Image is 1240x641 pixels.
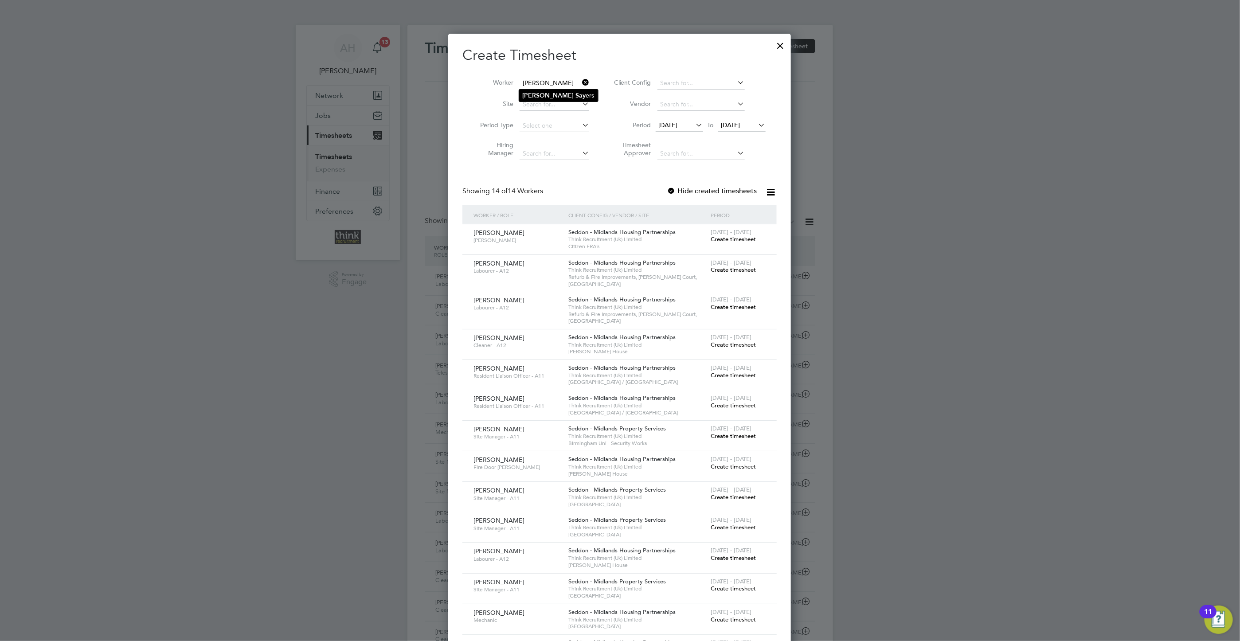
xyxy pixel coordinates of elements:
span: Refurb & Fire Improvements, [PERSON_NAME] Court, [GEOGRAPHIC_DATA] [568,274,706,287]
label: Client Config [611,78,651,86]
span: [PERSON_NAME] [473,395,524,403]
input: Search for... [657,98,745,111]
span: Think Recruitment (Uk) Limited [568,402,706,409]
span: To [705,119,716,131]
span: [PERSON_NAME] [473,516,524,524]
span: [DATE] [721,121,740,129]
span: Create timesheet [711,371,756,379]
span: Think Recruitment (Uk) Limited [568,524,706,531]
span: Think Recruitment (Uk) Limited [568,372,706,379]
span: [PERSON_NAME] House [568,348,706,355]
span: Think Recruitment (Uk) Limited [568,266,706,274]
span: [PERSON_NAME] [473,609,524,617]
span: Birmingham Uni - Security Works [568,440,706,447]
span: Refurb & Fire Improvements, [PERSON_NAME] Court, [GEOGRAPHIC_DATA] [568,311,706,324]
span: Resident Liaison Officer - A11 [473,372,562,379]
span: Think Recruitment (Uk) Limited [568,463,706,470]
span: Labourer - A12 [473,304,562,311]
span: Think Recruitment (Uk) Limited [568,494,706,501]
label: Timesheet Approver [611,141,651,157]
input: Search for... [657,77,745,90]
span: Seddon - Midlands Housing Partnerships [568,608,676,616]
span: [GEOGRAPHIC_DATA] [568,531,706,538]
span: [PERSON_NAME] [473,364,524,372]
span: 14 of [492,187,508,195]
span: Seddon - Midlands Property Services [568,486,666,493]
span: [DATE] - [DATE] [711,425,751,432]
span: [DATE] - [DATE] [711,547,751,554]
div: Showing [462,187,545,196]
input: Search for... [657,148,745,160]
span: [DATE] - [DATE] [711,516,751,524]
span: Create timesheet [711,585,756,592]
span: [PERSON_NAME] House [568,562,706,569]
span: Create timesheet [711,235,756,243]
span: Think Recruitment (Uk) Limited [568,555,706,562]
span: Seddon - Midlands Housing Partnerships [568,259,676,266]
span: [DATE] - [DATE] [711,364,751,371]
input: Search for... [520,98,589,111]
span: [PERSON_NAME] [473,229,524,237]
span: Create timesheet [711,616,756,623]
span: [DATE] - [DATE] [711,296,751,303]
span: [DATE] - [DATE] [711,228,751,236]
span: [DATE] - [DATE] [711,394,751,402]
span: [DATE] - [DATE] [711,578,751,585]
span: Seddon - Midlands Housing Partnerships [568,455,676,463]
div: Client Config / Vendor / Site [566,205,708,225]
label: Worker [473,78,513,86]
span: [PERSON_NAME] House [568,470,706,477]
span: Think Recruitment (Uk) Limited [568,304,706,311]
label: Hide created timesheets [667,187,757,195]
span: Resident Liaison Officer - A11 [473,403,562,410]
span: [PERSON_NAME] [473,578,524,586]
b: Say [576,92,586,99]
span: [DATE] - [DATE] [711,333,751,341]
span: [DATE] - [DATE] [711,486,751,493]
div: Period [708,205,768,225]
span: Fire Door [PERSON_NAME] [473,464,562,471]
span: [DATE] [659,121,678,129]
span: Think Recruitment (Uk) Limited [568,236,706,243]
span: Create timesheet [711,402,756,409]
span: [PERSON_NAME] [473,425,524,433]
label: Site [473,100,513,108]
div: 11 [1204,612,1212,623]
span: [DATE] - [DATE] [711,259,751,266]
span: Seddon - Midlands Housing Partnerships [568,296,676,303]
span: Site Manager - A11 [473,586,562,593]
span: Create timesheet [711,303,756,311]
span: Create timesheet [711,432,756,440]
li: ers [519,90,598,102]
label: Period Type [473,121,513,129]
span: Site Manager - A11 [473,525,562,532]
label: Period [611,121,651,129]
span: Create timesheet [711,524,756,531]
span: Create timesheet [711,341,756,348]
span: [PERSON_NAME] [473,547,524,555]
b: [PERSON_NAME] [523,92,574,99]
input: Search for... [520,77,589,90]
span: Think Recruitment (Uk) Limited [568,341,706,348]
span: [DATE] - [DATE] [711,455,751,463]
button: Open Resource Center, 11 new notifications [1205,606,1233,634]
h2: Create Timesheet [462,46,777,65]
span: Labourer - A12 [473,267,562,274]
span: [PERSON_NAME] [473,456,524,464]
span: [GEOGRAPHIC_DATA] [568,623,706,630]
span: Seddon - Midlands Property Services [568,425,666,432]
span: Seddon - Midlands Housing Partnerships [568,364,676,371]
span: Create timesheet [711,266,756,274]
span: [PERSON_NAME] [473,486,524,494]
span: Seddon - Midlands Housing Partnerships [568,547,676,554]
span: [PERSON_NAME] [473,334,524,342]
span: [GEOGRAPHIC_DATA] [568,592,706,599]
span: [GEOGRAPHIC_DATA] / [GEOGRAPHIC_DATA] [568,379,706,386]
span: Seddon - Midlands Property Services [568,516,666,524]
span: Create timesheet [711,493,756,501]
span: Site Manager - A11 [473,495,562,502]
span: [GEOGRAPHIC_DATA] [568,501,706,508]
span: [PERSON_NAME] [473,237,562,244]
div: Worker / Role [471,205,566,225]
span: [GEOGRAPHIC_DATA] / [GEOGRAPHIC_DATA] [568,409,706,416]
